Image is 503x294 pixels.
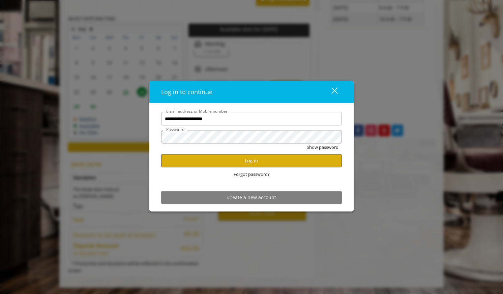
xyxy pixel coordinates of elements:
label: Email address or Mobile number [163,108,231,114]
button: Show password [307,144,338,151]
input: Password [161,130,342,144]
button: Create a new account [161,191,342,204]
button: close dialog [319,85,342,99]
div: close dialog [324,87,337,97]
button: Log in [161,154,342,167]
label: Password [163,126,188,133]
span: Log in to continue [161,88,212,96]
input: Email address or Mobile number [161,112,342,126]
span: Forgot password? [234,171,270,178]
